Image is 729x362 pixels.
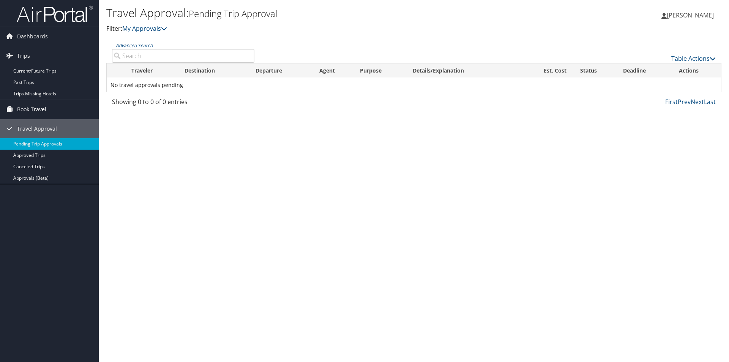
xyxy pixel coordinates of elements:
[661,4,721,27] a: [PERSON_NAME]
[17,46,30,65] span: Trips
[17,100,46,119] span: Book Travel
[672,63,721,78] th: Actions
[671,54,716,63] a: Table Actions
[616,63,672,78] th: Deadline: activate to sort column descending
[112,97,254,110] div: Showing 0 to 0 of 0 entries
[691,98,704,106] a: Next
[178,63,249,78] th: Destination: activate to sort column ascending
[704,98,716,106] a: Last
[125,63,178,78] th: Traveler: activate to sort column ascending
[249,63,313,78] th: Departure: activate to sort column ascending
[122,24,167,33] a: My Approvals
[17,27,48,46] span: Dashboards
[406,63,519,78] th: Details/Explanation
[106,24,516,34] p: Filter:
[573,63,616,78] th: Status: activate to sort column ascending
[112,49,254,63] input: Advanced Search
[106,5,516,21] h1: Travel Approval:
[116,42,153,49] a: Advanced Search
[17,5,93,23] img: airportal-logo.png
[312,63,353,78] th: Agent
[353,63,406,78] th: Purpose
[665,98,678,106] a: First
[17,119,57,138] span: Travel Approval
[678,98,691,106] a: Prev
[519,63,573,78] th: Est. Cost: activate to sort column ascending
[107,78,721,92] td: No travel approvals pending
[189,7,277,20] small: Pending Trip Approval
[667,11,714,19] span: [PERSON_NAME]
